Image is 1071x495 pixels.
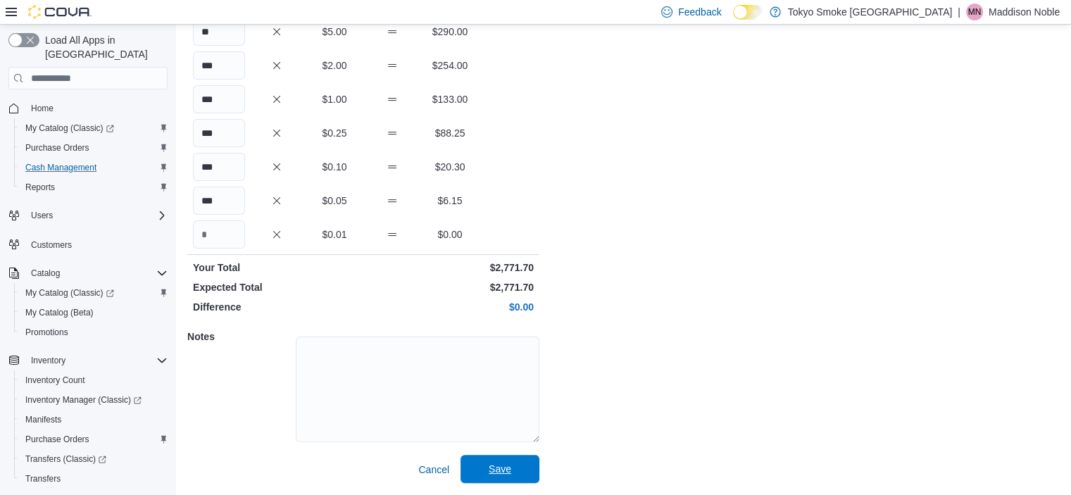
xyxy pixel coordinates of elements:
span: Customers [31,239,72,251]
button: Users [25,207,58,224]
span: Promotions [20,324,168,341]
input: Quantity [193,153,245,181]
span: Promotions [25,327,68,338]
button: Cash Management [14,158,173,177]
span: Inventory Manager (Classic) [25,394,142,406]
span: Purchase Orders [20,431,168,448]
span: My Catalog (Beta) [20,304,168,321]
span: Cash Management [20,159,168,176]
span: Manifests [25,414,61,425]
span: Transfers [25,473,61,484]
span: Inventory Manager (Classic) [20,391,168,408]
input: Quantity [193,18,245,46]
img: Cova [28,5,92,19]
a: Manifests [20,411,67,428]
p: $0.00 [366,300,534,314]
h5: Notes [187,322,293,351]
p: | [958,4,960,20]
span: Cancel [418,463,449,477]
button: Save [461,455,539,483]
span: Transfers [20,470,168,487]
span: My Catalog (Classic) [25,287,114,299]
span: Save [489,462,511,476]
span: Users [25,207,168,224]
a: My Catalog (Classic) [20,120,120,137]
span: Purchase Orders [20,139,168,156]
p: Maddison Noble [989,4,1060,20]
span: Manifests [20,411,168,428]
p: $2,771.70 [366,261,534,275]
a: Purchase Orders [20,431,95,448]
a: Inventory Count [20,372,91,389]
button: Manifests [14,410,173,430]
button: Inventory Count [14,370,173,390]
span: MN [967,4,981,20]
p: $20.30 [424,160,476,174]
a: My Catalog (Classic) [14,118,173,138]
span: My Catalog (Classic) [20,120,168,137]
p: Your Total [193,261,361,275]
button: Catalog [3,263,173,283]
a: Transfers (Classic) [20,451,112,468]
button: Inventory [3,351,173,370]
input: Dark Mode [733,5,763,20]
input: Quantity [193,85,245,113]
button: Purchase Orders [14,138,173,158]
span: My Catalog (Classic) [20,284,168,301]
p: Expected Total [193,280,361,294]
p: $6.15 [424,194,476,208]
p: $5.00 [308,25,361,39]
p: $254.00 [424,58,476,73]
span: Inventory [25,352,168,369]
p: $2.00 [308,58,361,73]
a: Cash Management [20,159,102,176]
span: Cash Management [25,162,96,173]
span: Load All Apps in [GEOGRAPHIC_DATA] [39,33,168,61]
span: Home [31,103,54,114]
p: $290.00 [424,25,476,39]
button: Inventory [25,352,71,369]
p: Difference [193,300,361,314]
span: Transfers (Classic) [20,451,168,468]
span: Customers [25,235,168,253]
a: My Catalog (Classic) [14,283,173,303]
span: Users [31,210,53,221]
button: Home [3,98,173,118]
div: Maddison Noble [966,4,983,20]
p: $88.25 [424,126,476,140]
span: Reports [25,182,55,193]
span: Catalog [31,268,60,279]
input: Quantity [193,51,245,80]
a: Purchase Orders [20,139,95,156]
button: Users [3,206,173,225]
span: Home [25,99,168,117]
button: Transfers [14,469,173,489]
button: Reports [14,177,173,197]
p: $0.05 [308,194,361,208]
button: Cancel [413,456,455,484]
button: My Catalog (Beta) [14,303,173,322]
button: Purchase Orders [14,430,173,449]
p: $133.00 [424,92,476,106]
input: Quantity [193,187,245,215]
span: Purchase Orders [25,142,89,153]
a: Inventory Manager (Classic) [14,390,173,410]
span: Transfers (Classic) [25,453,106,465]
span: Inventory Count [20,372,168,389]
a: Inventory Manager (Classic) [20,391,147,408]
a: Transfers (Classic) [14,449,173,469]
span: Reports [20,179,168,196]
a: Promotions [20,324,74,341]
p: Tokyo Smoke [GEOGRAPHIC_DATA] [788,4,953,20]
p: $0.01 [308,227,361,242]
span: Inventory [31,355,65,366]
span: Purchase Orders [25,434,89,445]
button: Customers [3,234,173,254]
a: Customers [25,237,77,253]
span: Catalog [25,265,168,282]
button: Catalog [25,265,65,282]
input: Quantity [193,220,245,249]
span: My Catalog (Classic) [25,123,114,134]
a: Transfers [20,470,66,487]
a: My Catalog (Classic) [20,284,120,301]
